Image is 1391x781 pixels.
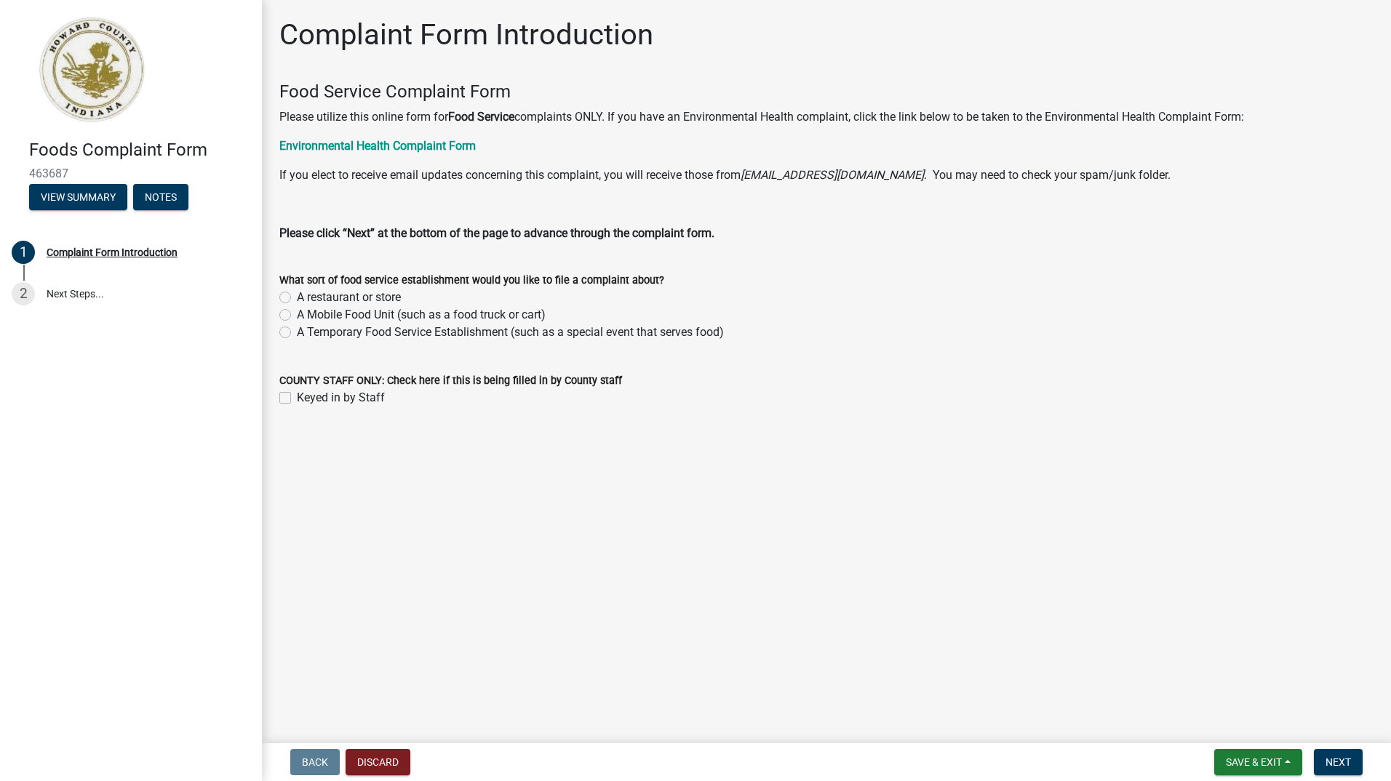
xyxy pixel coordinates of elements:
[741,168,924,182] i: [EMAIL_ADDRESS][DOMAIN_NAME]
[448,110,514,124] strong: Food Service
[1214,749,1302,775] button: Save & Exit
[279,226,714,240] strong: Please click “Next” at the bottom of the page to advance through the complaint form.
[29,192,127,204] wm-modal-confirm: Summary
[1226,756,1282,768] span: Save & Exit
[279,139,476,153] a: Environmental Health Complaint Form
[29,184,127,210] button: View Summary
[297,389,385,406] label: Keyed in by Staff
[279,276,664,286] label: What sort of food service establishment would you like to file a complaint about?
[133,192,188,204] wm-modal-confirm: Notes
[279,81,1374,103] h4: Food Service Complaint Form
[47,247,178,257] div: Complaint Form Introduction
[279,376,622,386] label: COUNTY STAFF ONLY: Check here if this is being filled in by County staff
[290,749,340,775] button: Back
[29,140,250,161] h4: Foods Complaint Form
[29,167,233,180] span: 463687
[279,17,653,52] h1: Complaint Form Introduction
[1326,756,1351,768] span: Next
[346,749,410,775] button: Discard
[29,15,154,124] img: Howard County, Indiana
[1314,749,1363,775] button: Next
[297,306,546,324] label: A Mobile Food Unit (such as a food truck or cart)
[133,184,188,210] button: Notes
[12,241,35,264] div: 1
[279,167,1374,184] p: If you elect to receive email updates concerning this complaint, you will receive those from . Yo...
[297,289,401,306] label: A restaurant or store
[302,756,328,768] span: Back
[297,324,724,341] label: A Temporary Food Service Establishment (such as a special event that serves food)
[12,282,35,305] div: 2
[279,108,1374,126] p: Please utilize this online form for complaints ONLY. If you have an Environmental Health complain...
